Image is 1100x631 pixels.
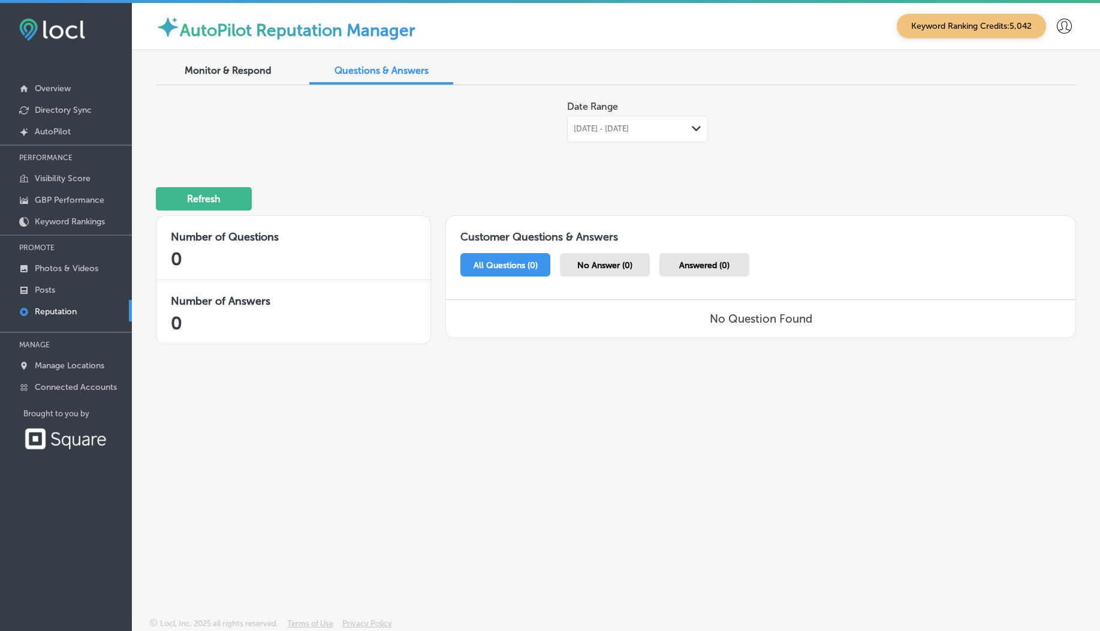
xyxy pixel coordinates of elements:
p: Manage Locations [35,360,104,371]
img: Square [23,428,107,450]
p: Overview [35,83,71,94]
p: Keyword Rankings [35,217,105,227]
h3: Number of Questions [171,230,416,244]
h3: Number of Answers [171,295,416,308]
p: GBP Performance [35,195,104,205]
h3: No Question Found [710,312,812,326]
span: All Questions (0) [474,260,538,271]
p: Photos & Videos [35,263,98,274]
img: autopilot-icon [156,15,180,39]
span: Answered (0) [679,260,730,271]
p: Directory Sync [35,105,92,115]
span: Monitor & Respond [185,65,272,76]
label: AutoPilot Reputation Manager [180,20,415,40]
h1: Customer Questions & Answers [446,216,1075,248]
p: Connected Accounts [35,382,117,392]
p: Reputation [35,307,77,317]
p: Visibility Score [35,173,91,184]
img: fda3e92497d09a02dc62c9cd864e3231.png [19,19,85,41]
p: Posts [35,285,55,295]
p: Brought to you by [23,409,132,418]
span: [DATE] - [DATE] [574,124,629,134]
span: Keyword Ranking Credits: 5,042 [897,14,1046,38]
label: Date Range [567,101,618,112]
p: Locl, Inc. 2025 all rights reserved. [160,619,278,628]
h2: 0 [171,248,416,270]
p: AutoPilot [35,127,71,137]
button: Refresh [156,187,252,211]
span: No Answer (0) [577,260,632,271]
span: Questions & Answers [334,65,429,76]
h2: 0 [171,313,416,334]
